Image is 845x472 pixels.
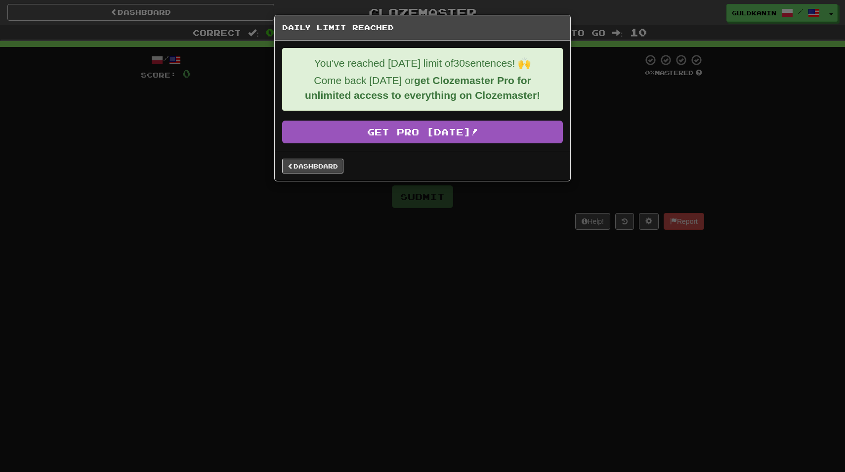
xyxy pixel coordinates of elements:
h5: Daily Limit Reached [282,23,563,33]
p: Come back [DATE] or [290,73,555,103]
strong: get Clozemaster Pro for unlimited access to everything on Clozemaster! [305,75,540,101]
p: You've reached [DATE] limit of 30 sentences! 🙌 [290,56,555,71]
a: Get Pro [DATE]! [282,121,563,143]
a: Dashboard [282,159,343,173]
